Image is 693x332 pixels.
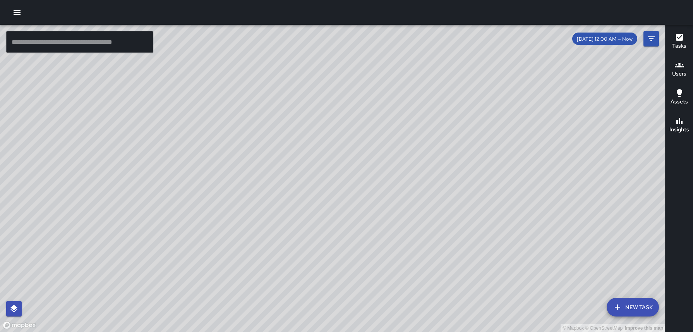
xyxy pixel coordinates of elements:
h6: Tasks [672,42,686,50]
h6: Insights [669,126,689,134]
button: Users [666,56,693,84]
button: Filters [643,31,659,46]
button: Assets [666,84,693,112]
button: Tasks [666,28,693,56]
button: New Task [607,298,659,317]
span: [DATE] 12:00 AM — Now [572,36,637,42]
button: Insights [666,112,693,139]
h6: Assets [671,98,688,106]
h6: Users [672,70,686,78]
